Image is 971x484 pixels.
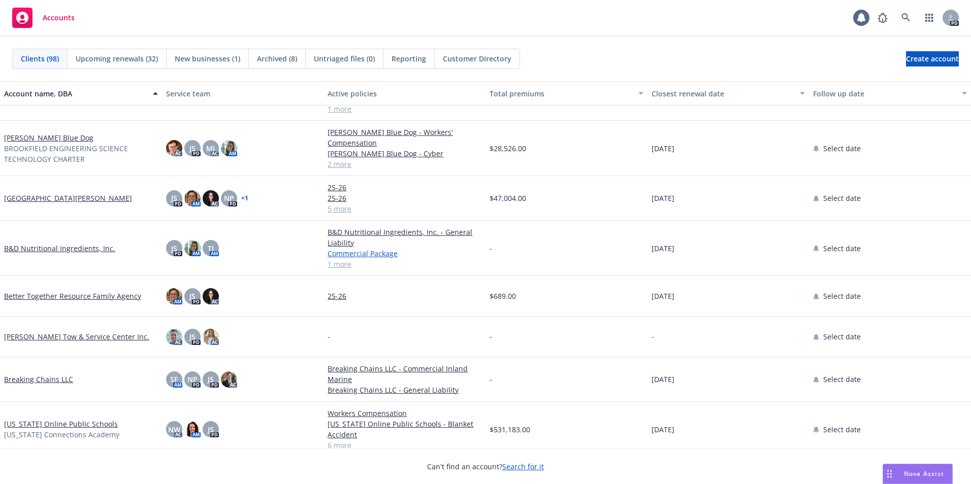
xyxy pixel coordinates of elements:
[328,440,481,451] a: 6 more
[328,148,481,159] a: [PERSON_NAME] Blue Dog - Cyber
[328,127,481,148] a: [PERSON_NAME] Blue Dog - Workers' Compensation
[883,464,953,484] button: Nova Assist
[490,88,632,99] div: Total premiums
[21,53,59,64] span: Clients (98)
[224,193,234,203] span: NP
[328,193,481,203] a: 25-26
[76,53,158,64] span: Upcoming renewals (32)
[328,103,481,114] a: 1 more
[490,193,526,203] span: $47,004.00
[328,88,481,99] div: Active policies
[221,140,237,156] img: photo
[652,143,674,154] span: [DATE]
[203,288,219,304] img: photo
[896,8,916,28] a: Search
[184,421,201,437] img: photo
[652,193,674,203] span: [DATE]
[823,331,861,342] span: Select date
[328,182,481,193] a: 25-26
[203,190,219,206] img: photo
[652,374,674,385] span: [DATE]
[189,331,196,342] span: JS
[823,193,861,203] span: Select date
[8,4,79,32] a: Accounts
[323,81,485,106] button: Active policies
[166,88,320,99] div: Service team
[4,419,118,429] a: [US_STATE] Online Public Schools
[328,259,481,269] a: 1 more
[392,53,426,64] span: Reporting
[490,291,516,301] span: $689.00
[652,243,674,254] span: [DATE]
[919,8,940,28] a: Switch app
[166,329,182,345] img: photo
[652,291,674,301] span: [DATE]
[883,464,896,483] div: Drag to move
[485,81,648,106] button: Total premiums
[208,243,214,254] span: TJ
[175,53,240,64] span: New businesses (1)
[823,291,861,301] span: Select date
[652,331,654,342] span: -
[490,424,530,435] span: $531,183.00
[906,49,959,68] span: Create account
[171,193,177,203] span: JS
[203,329,219,345] img: photo
[328,227,481,248] a: B&D Nutritional Ingredients, Inc. - General Liability
[328,419,481,440] a: [US_STATE] Online Public Schools - Blanket Accident
[502,462,544,471] a: Search for it
[490,143,526,154] span: $28,526.00
[170,374,178,385] span: SF
[206,143,215,154] span: MJ
[4,193,132,203] a: [GEOGRAPHIC_DATA][PERSON_NAME]
[162,81,324,106] button: Service team
[328,385,481,395] a: Breaking Chains LLC - General Liability
[257,53,297,64] span: Archived (8)
[652,424,674,435] span: [DATE]
[184,240,201,256] img: photo
[648,81,810,106] button: Closest renewal date
[4,331,149,342] a: [PERSON_NAME] Tow & Service Center Inc.
[4,88,147,99] div: Account name, DBA
[241,195,248,201] a: + 1
[443,53,511,64] span: Customer Directory
[208,424,214,435] span: JS
[208,374,214,385] span: JS
[171,243,177,254] span: JS
[328,203,481,214] a: 5 more
[328,159,481,169] a: 2 more
[4,291,141,301] a: Better Together Resource Family Agency
[328,331,330,342] span: -
[166,140,182,156] img: photo
[189,291,196,301] span: JS
[4,132,93,143] a: [PERSON_NAME] Blue Dog
[314,53,375,64] span: Untriaged files (0)
[4,429,119,440] span: [US_STATE] Connections Academy
[4,374,73,385] a: Breaking Chains LLC
[427,461,544,472] span: Can't find an account?
[168,424,180,435] span: NW
[328,291,481,301] a: 25-26
[328,248,481,259] a: Commercial Package
[184,190,201,206] img: photo
[823,143,861,154] span: Select date
[813,88,956,99] div: Follow up date
[189,143,196,154] span: JS
[328,363,481,385] a: Breaking Chains LLC - Commercial Inland Marine
[904,469,944,478] span: Nova Assist
[490,331,492,342] span: -
[652,88,794,99] div: Closest renewal date
[823,374,861,385] span: Select date
[906,51,959,66] a: Create account
[490,374,492,385] span: -
[221,371,237,388] img: photo
[809,81,971,106] button: Follow up date
[823,424,861,435] span: Select date
[4,143,158,164] span: BROOKFIELD ENGINEERING SCIENCE TECHNOLOGY CHARTER
[4,243,115,254] a: B&D Nutritional Ingredients, Inc.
